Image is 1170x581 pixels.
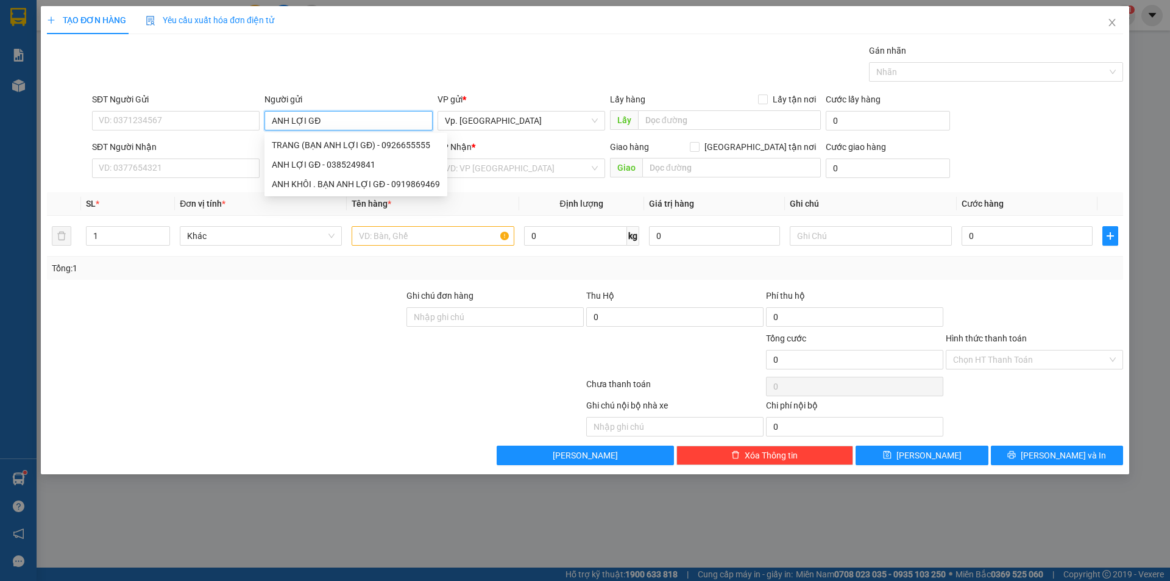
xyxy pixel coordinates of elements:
[438,142,472,152] span: VP Nhận
[272,158,440,171] div: ANH LỢI GĐ - 0385249841
[785,192,957,216] th: Ghi chú
[766,289,943,307] div: Phí thu hộ
[586,417,764,437] input: Nhập ghi chú
[406,307,584,327] input: Ghi chú đơn hàng
[649,199,694,209] span: Giá trị hàng
[264,155,447,174] div: ANH LỢI GĐ - 0385249841
[92,140,260,154] div: SĐT Người Nhận
[768,93,821,106] span: Lấy tận nơi
[445,112,598,130] span: Vp. Phan Rang
[52,226,71,246] button: delete
[92,93,260,106] div: SĐT Người Gửi
[790,226,952,246] input: Ghi Chú
[586,291,614,301] span: Thu Hộ
[610,142,649,152] span: Giao hàng
[883,451,892,460] span: save
[731,451,740,460] span: delete
[1021,449,1106,462] span: [PERSON_NAME] và In
[1095,6,1129,40] button: Close
[180,199,225,209] span: Đơn vị tính
[1107,18,1117,27] span: close
[610,110,638,130] span: Lấy
[991,446,1123,465] button: printer[PERSON_NAME] và In
[826,159,950,178] input: Cước giao hàng
[946,333,1027,343] label: Hình thức thanh toán
[826,111,950,130] input: Cước lấy hàng
[766,399,943,417] div: Chi phí nội bộ
[352,226,514,246] input: VD: Bàn, Ghế
[47,15,126,25] span: TẠO ĐƠN HÀNG
[146,15,274,25] span: Yêu cầu xuất hóa đơn điện tử
[896,449,962,462] span: [PERSON_NAME]
[146,16,155,26] img: icon
[642,158,821,177] input: Dọc đường
[1102,226,1118,246] button: plus
[264,174,447,194] div: ANH KHÔI . BẠN ANH LỢI GĐ - 0919869469
[553,449,618,462] span: [PERSON_NAME]
[272,177,440,191] div: ANH KHÔI . BẠN ANH LỢI GĐ - 0919869469
[272,138,440,152] div: TRANG (BẠN ANH LỢI GĐ) - 0926655555
[497,446,674,465] button: [PERSON_NAME]
[86,199,96,209] span: SL
[406,291,473,301] label: Ghi chú đơn hàng
[352,199,391,209] span: Tên hàng
[610,94,645,104] span: Lấy hàng
[962,199,1004,209] span: Cước hàng
[700,140,821,154] span: [GEOGRAPHIC_DATA] tận nơi
[826,142,886,152] label: Cước giao hàng
[47,16,55,24] span: plus
[869,46,906,55] label: Gán nhãn
[1103,231,1118,241] span: plus
[560,199,603,209] span: Định lượng
[856,446,988,465] button: save[PERSON_NAME]
[586,399,764,417] div: Ghi chú nội bộ nhà xe
[15,79,67,136] b: An Anh Limousine
[187,227,335,245] span: Khác
[745,449,798,462] span: Xóa Thông tin
[610,158,642,177] span: Giao
[79,18,117,117] b: Biên nhận gởi hàng hóa
[638,110,821,130] input: Dọc đường
[627,226,639,246] span: kg
[826,94,881,104] label: Cước lấy hàng
[1007,451,1016,460] span: printer
[438,93,605,106] div: VP gửi
[52,262,452,275] div: Tổng: 1
[264,135,447,155] div: TRANG (BẠN ANH LỢI GĐ) - 0926655555
[676,446,854,465] button: deleteXóa Thông tin
[585,377,765,399] div: Chưa thanh toán
[264,93,432,106] div: Người gửi
[649,226,780,246] input: 0
[766,333,806,343] span: Tổng cước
